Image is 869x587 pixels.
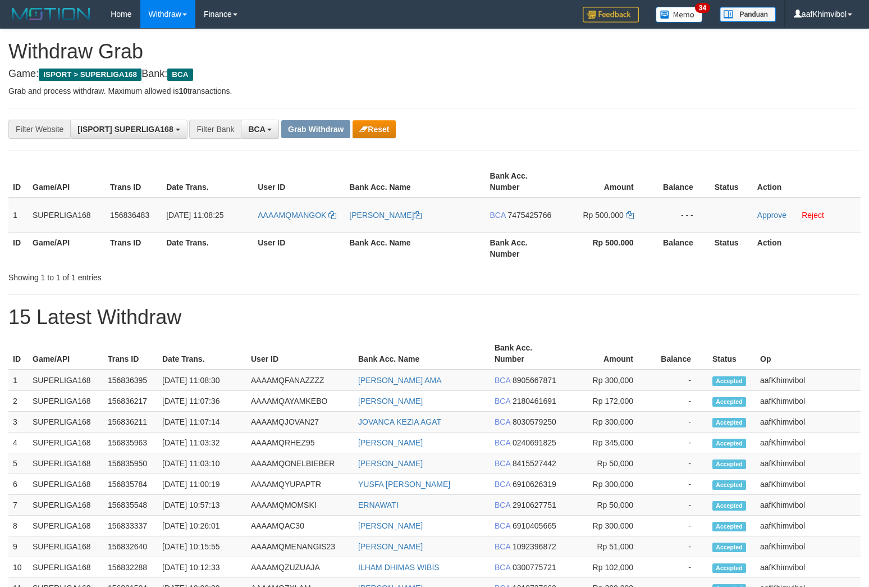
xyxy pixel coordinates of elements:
[712,563,746,573] span: Accepted
[712,501,746,511] span: Accepted
[563,516,650,536] td: Rp 300,000
[495,480,510,489] span: BCA
[103,453,158,474] td: 156835950
[563,433,650,453] td: Rp 345,000
[513,542,556,551] span: Copy 1092396872 to clipboard
[8,6,94,22] img: MOTION_logo.png
[495,417,510,426] span: BCA
[28,232,106,264] th: Game/API
[103,474,158,495] td: 156835784
[28,453,103,474] td: SUPERLIGA168
[179,87,187,95] strong: 10
[106,232,162,264] th: Trans ID
[495,542,510,551] span: BCA
[756,536,861,557] td: aafKhimvibol
[248,125,265,134] span: BCA
[650,453,708,474] td: -
[650,412,708,433] td: -
[756,516,861,536] td: aafKhimvibol
[349,211,422,220] a: [PERSON_NAME]
[241,120,279,139] button: BCA
[495,500,510,509] span: BCA
[28,536,103,557] td: SUPERLIGA168
[246,495,354,516] td: AAAAMQMOMSKI
[8,69,861,80] h4: Game: Bank:
[246,412,354,433] td: AAAAMQJOVAN27
[563,412,650,433] td: Rp 300,000
[513,397,556,406] span: Copy 2180461691 to clipboard
[246,516,354,536] td: AAAAMQAC30
[712,459,746,469] span: Accepted
[28,433,103,453] td: SUPERLIGA168
[103,412,158,433] td: 156836211
[103,370,158,391] td: 156836395
[28,166,106,198] th: Game/API
[28,391,103,412] td: SUPERLIGA168
[756,557,861,578] td: aafKhimvibol
[8,198,28,233] td: 1
[583,7,639,22] img: Feedback.jpg
[513,480,556,489] span: Copy 6910626319 to clipboard
[358,376,442,385] a: [PERSON_NAME] AMA
[756,370,861,391] td: aafKhimvibol
[358,500,399,509] a: ERNAWATI
[103,536,158,557] td: 156832640
[8,453,28,474] td: 5
[358,397,423,406] a: [PERSON_NAME]
[753,166,861,198] th: Action
[561,166,651,198] th: Amount
[158,474,246,495] td: [DATE] 11:00:19
[650,536,708,557] td: -
[28,495,103,516] td: SUPERLIGA168
[110,211,149,220] span: 156836483
[358,521,423,530] a: [PERSON_NAME]
[106,166,162,198] th: Trans ID
[358,459,423,468] a: [PERSON_NAME]
[8,306,861,329] h1: 15 Latest Withdraw
[513,417,556,426] span: Copy 8030579250 to clipboard
[8,516,28,536] td: 8
[650,338,708,370] th: Balance
[253,232,345,264] th: User ID
[495,521,510,530] span: BCA
[720,7,776,22] img: panduan.png
[563,370,650,391] td: Rp 300,000
[253,166,345,198] th: User ID
[756,433,861,453] td: aafKhimvibol
[495,459,510,468] span: BCA
[103,433,158,453] td: 156835963
[358,563,440,572] a: ILHAM DHIMAS WIBIS
[651,198,710,233] td: - - -
[563,536,650,557] td: Rp 51,000
[246,391,354,412] td: AAAAMQAYAMKEBO
[103,338,158,370] th: Trans ID
[8,40,861,63] h1: Withdraw Grab
[8,495,28,516] td: 7
[77,125,173,134] span: [ISPORT] SUPERLIGA168
[28,516,103,536] td: SUPERLIGA168
[513,376,556,385] span: Copy 8905667871 to clipboard
[712,480,746,490] span: Accepted
[8,433,28,453] td: 4
[246,536,354,557] td: AAAAMQMENANGIS23
[158,453,246,474] td: [DATE] 11:03:10
[158,557,246,578] td: [DATE] 10:12:33
[158,516,246,536] td: [DATE] 10:26:01
[162,166,253,198] th: Date Trans.
[802,211,824,220] a: Reject
[246,370,354,391] td: AAAAMQFANAZZZZ
[158,412,246,433] td: [DATE] 11:07:14
[246,338,354,370] th: User ID
[258,211,336,220] a: AAAAMQMANGOK
[158,370,246,391] td: [DATE] 11:08:30
[513,563,556,572] span: Copy 0300775721 to clipboard
[495,563,510,572] span: BCA
[8,557,28,578] td: 10
[8,120,70,139] div: Filter Website
[8,232,28,264] th: ID
[158,536,246,557] td: [DATE] 10:15:55
[8,474,28,495] td: 6
[650,391,708,412] td: -
[8,412,28,433] td: 3
[158,338,246,370] th: Date Trans.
